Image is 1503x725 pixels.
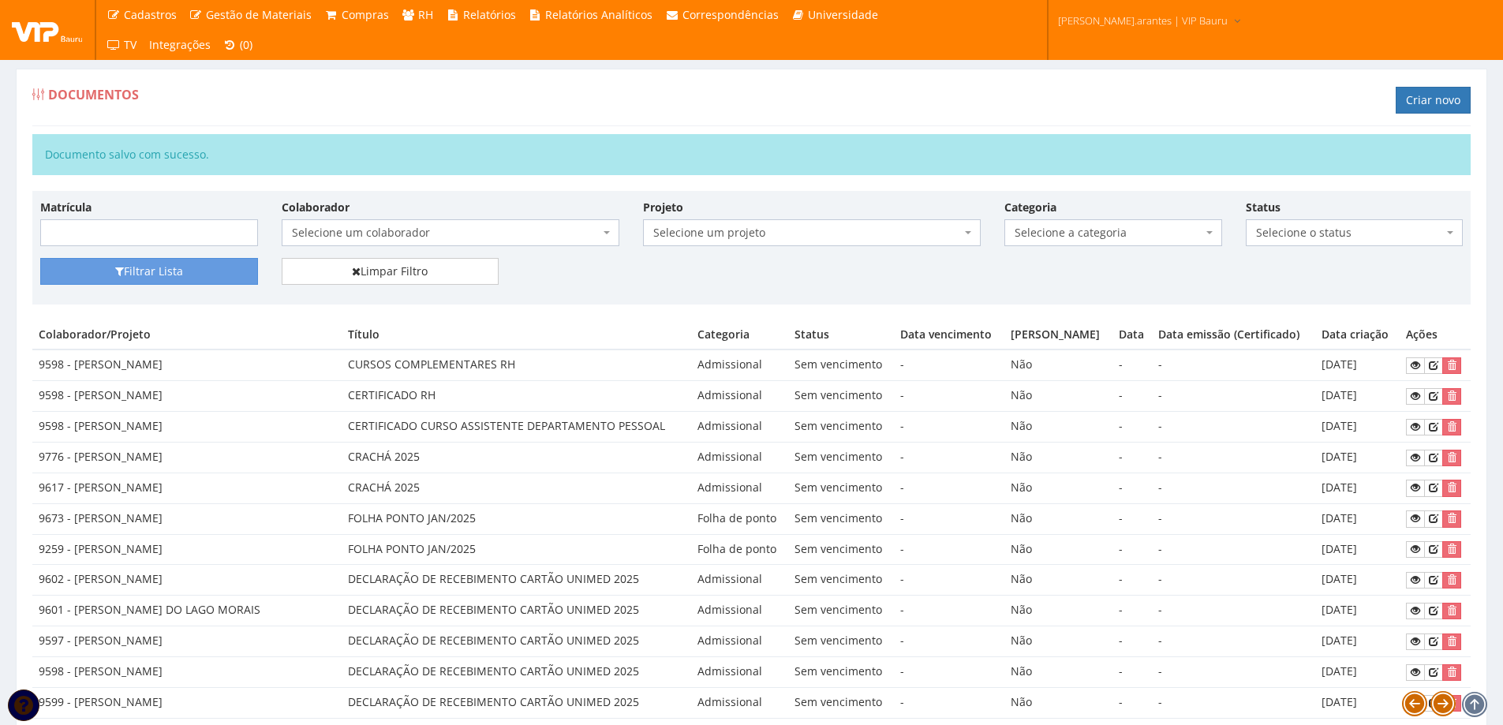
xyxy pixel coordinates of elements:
td: - [1152,565,1315,596]
td: - [894,626,1004,657]
td: Admissional [691,442,788,473]
td: 9597 - [PERSON_NAME] [32,626,342,657]
td: Não [1004,442,1112,473]
td: - [1152,442,1315,473]
td: Admissional [691,473,788,503]
td: [DATE] [1315,534,1400,565]
td: [DATE] [1315,381,1400,412]
span: [PERSON_NAME].arantes | VIP Bauru [1058,13,1228,28]
td: [DATE] [1315,442,1400,473]
td: - [1112,657,1153,688]
td: [DATE] [1315,412,1400,443]
span: (0) [240,37,252,52]
td: - [894,473,1004,503]
td: Não [1004,565,1112,596]
span: Selecione a categoria [1004,219,1222,246]
td: 9598 - [PERSON_NAME] [32,349,342,380]
th: Colaborador/Projeto [32,320,342,349]
td: 9673 - [PERSON_NAME] [32,503,342,534]
span: Correspondências [682,7,779,22]
span: Gestão de Materiais [206,7,312,22]
td: [DATE] [1315,596,1400,626]
td: - [894,349,1004,380]
td: - [1152,534,1315,565]
td: - [894,657,1004,688]
td: FOLHA PONTO JAN/2025 [342,534,691,565]
td: CRACHÁ 2025 [342,442,691,473]
span: Relatórios Analíticos [545,7,652,22]
td: [DATE] [1315,565,1400,596]
td: - [1112,381,1153,412]
th: Status [788,320,895,349]
td: Admissional [691,349,788,380]
td: - [894,503,1004,534]
td: Não [1004,381,1112,412]
span: Relatórios [463,7,516,22]
td: Não [1004,687,1112,718]
td: DECLARAÇÃO DE RECEBIMENTO CARTÃO UNIMED 2025 [342,657,691,688]
td: Admissional [691,626,788,657]
th: Data [1112,320,1153,349]
td: Admissional [691,687,788,718]
td: - [1112,442,1153,473]
td: Sem vencimento [788,534,895,565]
label: Colaborador [282,200,350,215]
label: Projeto [643,200,683,215]
div: Documento salvo com sucesso. [32,134,1471,175]
td: Não [1004,626,1112,657]
td: Não [1004,534,1112,565]
span: Compras [342,7,389,22]
td: Não [1004,657,1112,688]
td: - [894,442,1004,473]
span: Selecione um colaborador [282,219,619,246]
td: - [894,412,1004,443]
td: [DATE] [1315,687,1400,718]
th: Data vencimento [894,320,1004,349]
td: - [1112,687,1153,718]
td: 9598 - [PERSON_NAME] [32,381,342,412]
label: Matrícula [40,200,92,215]
span: Selecione a categoria [1015,225,1202,241]
td: Sem vencimento [788,381,895,412]
td: [DATE] [1315,473,1400,503]
td: 9602 - [PERSON_NAME] [32,565,342,596]
td: Sem vencimento [788,565,895,596]
td: FOLHA PONTO JAN/2025 [342,503,691,534]
td: Não [1004,473,1112,503]
td: - [894,596,1004,626]
span: Universidade [808,7,878,22]
td: - [1112,626,1153,657]
th: Data emissão (Certificado) [1152,320,1315,349]
td: Admissional [691,657,788,688]
span: Selecione um projeto [653,225,961,241]
a: Criar novo [1396,87,1471,114]
span: Documentos [48,86,139,103]
td: CURSOS COMPLEMENTARES RH [342,349,691,380]
th: [PERSON_NAME] [1004,320,1112,349]
td: - [1152,349,1315,380]
td: [DATE] [1315,626,1400,657]
td: 9776 - [PERSON_NAME] [32,442,342,473]
td: CERTIFICADO RH [342,381,691,412]
td: - [1152,596,1315,626]
td: Sem vencimento [788,657,895,688]
td: Sem vencimento [788,687,895,718]
td: Admissional [691,381,788,412]
td: - [1152,503,1315,534]
td: 9617 - [PERSON_NAME] [32,473,342,503]
td: DECLARAÇÃO DE RECEBIMENTO CARTÃO UNIMED 2025 [342,596,691,626]
th: Ações [1400,320,1471,349]
td: Não [1004,412,1112,443]
td: - [1112,596,1153,626]
td: - [1152,412,1315,443]
label: Categoria [1004,200,1056,215]
td: Sem vencimento [788,349,895,380]
td: CRACHÁ 2025 [342,473,691,503]
img: logo [12,18,83,42]
td: Sem vencimento [788,412,895,443]
td: DECLARAÇÃO DE RECEBIMENTO CARTÃO UNIMED 2025 [342,687,691,718]
td: - [1112,565,1153,596]
td: - [1112,349,1153,380]
td: Não [1004,349,1112,380]
th: Título [342,320,691,349]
